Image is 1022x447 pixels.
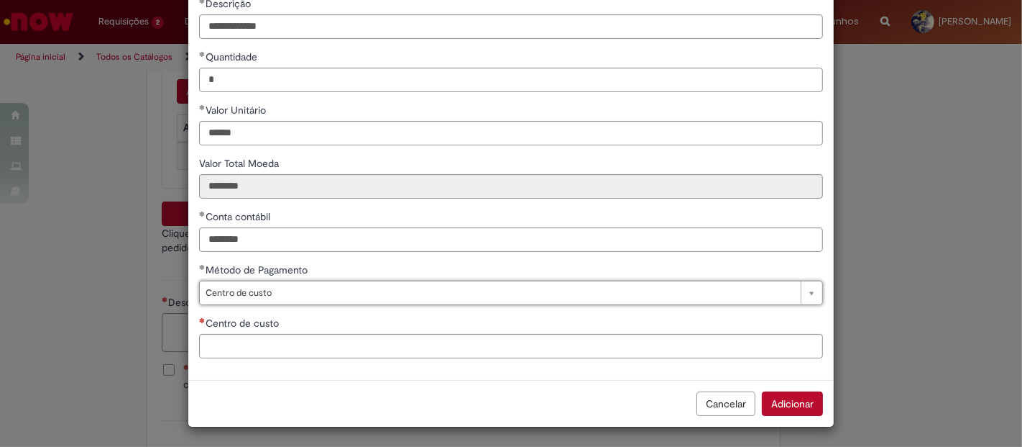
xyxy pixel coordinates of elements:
span: Centro de custo [206,317,282,330]
button: Cancelar [696,392,755,416]
span: Conta contábil [206,210,273,223]
input: Quantidade [199,68,823,92]
span: Necessários [199,317,206,323]
span: Obrigatório Preenchido [199,51,206,57]
span: Obrigatório Preenchido [199,211,206,217]
span: Método de Pagamento [206,263,310,276]
span: Obrigatório Preenchido [199,104,206,110]
span: Quantidade [206,50,260,63]
input: Descrição [199,14,823,39]
span: Valor Unitário [206,104,269,117]
button: Adicionar [762,392,823,416]
input: Valor Total Moeda [199,174,823,199]
input: Conta contábil [199,227,823,252]
span: Somente leitura - Valor Total Moeda [199,157,282,170]
input: Centro de custo [199,334,823,358]
span: Obrigatório Preenchido [199,264,206,270]
span: Centro de custo [206,281,793,304]
input: Valor Unitário [199,121,823,145]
